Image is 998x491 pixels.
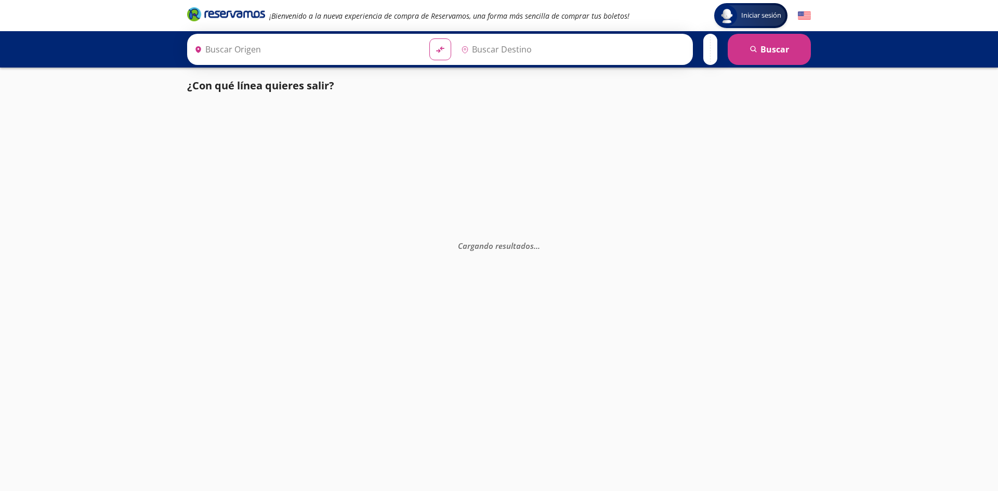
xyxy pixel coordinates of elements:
[269,11,629,21] em: ¡Bienvenido a la nueva experiencia de compra de Reservamos, una forma más sencilla de comprar tus...
[538,240,540,250] span: .
[190,36,421,62] input: Buscar Origen
[798,9,811,22] button: English
[457,36,688,62] input: Buscar Destino
[534,240,536,250] span: .
[737,10,785,21] span: Iniciar sesión
[187,6,265,22] i: Brand Logo
[536,240,538,250] span: .
[187,6,265,25] a: Brand Logo
[187,78,334,94] p: ¿Con qué línea quieres salir?
[728,34,811,65] button: Buscar
[458,240,540,250] em: Cargando resultados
